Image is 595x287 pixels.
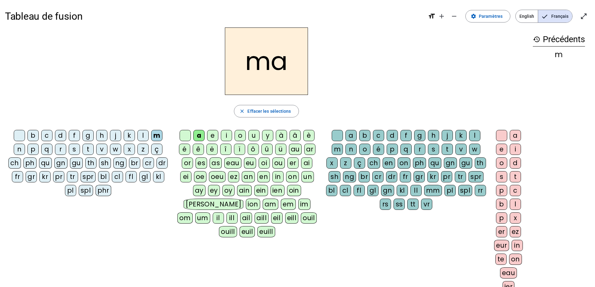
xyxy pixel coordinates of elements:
div: t [82,144,94,155]
div: î [220,144,231,155]
div: l [510,199,521,210]
div: q [41,144,52,155]
div: e [496,144,507,155]
div: gl [139,171,151,182]
div: c [41,130,52,141]
div: ç [354,157,365,169]
div: er [496,226,507,237]
div: aill [255,212,269,224]
div: eu [244,157,256,169]
div: r [55,144,66,155]
div: on [398,157,410,169]
div: t [510,171,521,182]
div: m [332,144,343,155]
div: an [242,171,255,182]
div: dr [386,171,397,182]
div: h [96,130,107,141]
span: Paramètres [479,12,503,20]
div: eau [224,157,241,169]
mat-icon: settings [471,13,476,19]
button: Entrer en plein écran [578,10,590,22]
div: um [195,212,210,224]
div: ion [246,199,260,210]
div: pl [444,185,456,196]
div: ein [254,185,268,196]
span: Effacer les sélections [247,107,291,115]
div: ï [234,144,245,155]
div: s [428,144,439,155]
div: ez [510,226,521,237]
div: w [469,144,480,155]
div: a [345,130,357,141]
div: mm [424,185,442,196]
div: m [533,51,585,58]
div: oin [287,185,301,196]
div: g [82,130,94,141]
div: cr [143,157,154,169]
div: x [326,157,338,169]
div: eau [500,267,517,279]
div: gn [54,157,67,169]
div: ch [8,157,21,169]
div: cl [340,185,351,196]
div: i [510,144,521,155]
div: n [345,144,357,155]
div: ph [23,157,37,169]
div: sh [99,157,111,169]
div: y [262,130,273,141]
div: s [69,144,80,155]
div: th [85,157,97,169]
div: b [359,130,370,141]
div: tr [455,171,466,182]
div: ain [237,185,252,196]
div: h [428,130,439,141]
div: p [496,185,507,196]
div: eill [285,212,299,224]
div: er [287,157,299,169]
div: vr [421,199,432,210]
button: Augmenter la taille de la police [435,10,448,22]
div: qu [429,157,441,169]
div: on [286,171,299,182]
div: [PERSON_NAME] [184,199,243,210]
div: pl [65,185,76,196]
div: ü [275,144,286,155]
div: û [261,144,273,155]
div: gu [459,157,472,169]
div: k [455,130,467,141]
div: gr [414,171,425,182]
div: bl [98,171,109,182]
div: im [298,199,310,210]
div: pr [441,171,452,182]
div: oe [194,171,206,182]
div: or [182,157,193,169]
div: oi [259,157,270,169]
div: spr [469,171,483,182]
div: q [400,144,412,155]
div: ou [272,157,285,169]
div: ch [368,157,380,169]
div: br [359,171,370,182]
div: fr [12,171,23,182]
div: é [179,144,190,155]
mat-icon: close [239,108,245,114]
div: gr [26,171,37,182]
div: il [213,212,224,224]
div: o [359,144,370,155]
div: eur [494,240,509,251]
div: gu [70,157,83,169]
div: p [27,144,39,155]
div: gn [444,157,457,169]
div: spl [458,185,473,196]
div: fl [354,185,365,196]
div: j [442,130,453,141]
div: ng [113,157,126,169]
div: b [27,130,39,141]
div: spl [79,185,93,196]
div: ei [180,171,191,182]
div: r [414,144,425,155]
div: kr [39,171,51,182]
div: f [69,130,80,141]
h2: ma [225,27,308,95]
div: d [510,157,521,169]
